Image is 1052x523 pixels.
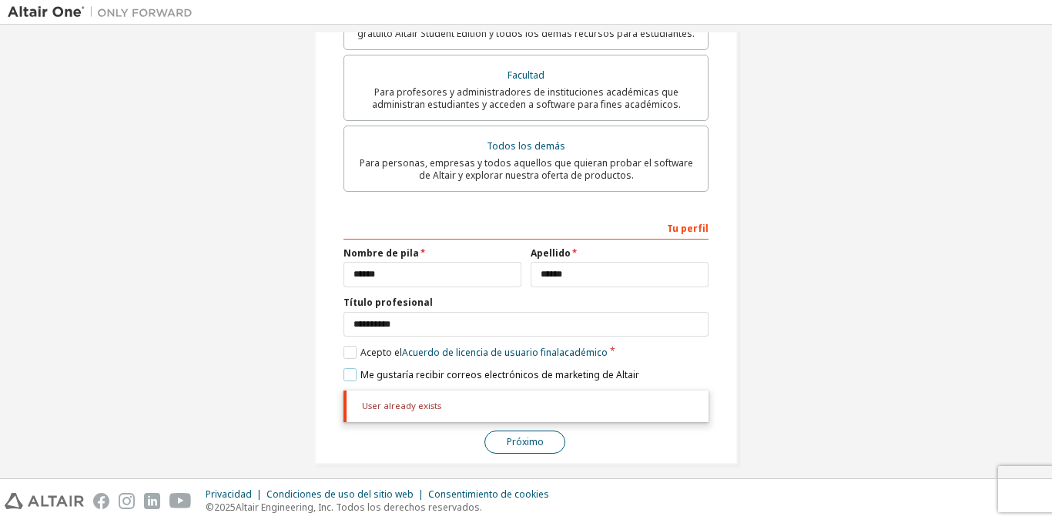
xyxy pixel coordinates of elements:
[484,431,565,454] button: Próximo
[236,501,482,514] font: Altair Engineering, Inc. Todos los derechos reservados.
[343,391,709,421] div: User already exists
[559,346,608,359] font: académico
[8,5,200,20] img: Altair Uno
[667,222,709,235] font: Tu perfil
[266,488,414,501] font: Condiciones de uso del sitio web
[343,296,433,309] font: Título profesional
[507,435,544,448] font: Próximo
[214,501,236,514] font: 2025
[487,139,565,153] font: Todos los demás
[360,346,402,359] font: Acepto el
[372,85,681,111] font: Para profesores y administradores de instituciones académicas que administran estudiantes y acced...
[360,156,693,182] font: Para personas, empresas y todos aquellos que quieran probar el software de Altair y explorar nues...
[93,493,109,509] img: facebook.svg
[169,493,192,509] img: youtube.svg
[531,246,571,260] font: Apellido
[206,488,252,501] font: Privacidad
[144,493,160,509] img: linkedin.svg
[402,346,559,359] font: Acuerdo de licencia de usuario final
[360,368,639,381] font: Me gustaría recibir correos electrónicos de marketing de Altair
[206,501,214,514] font: ©
[508,69,544,82] font: Facultad
[5,493,84,509] img: altair_logo.svg
[428,488,549,501] font: Consentimiento de cookies
[343,246,419,260] font: Nombre de pila
[119,493,135,509] img: instagram.svg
